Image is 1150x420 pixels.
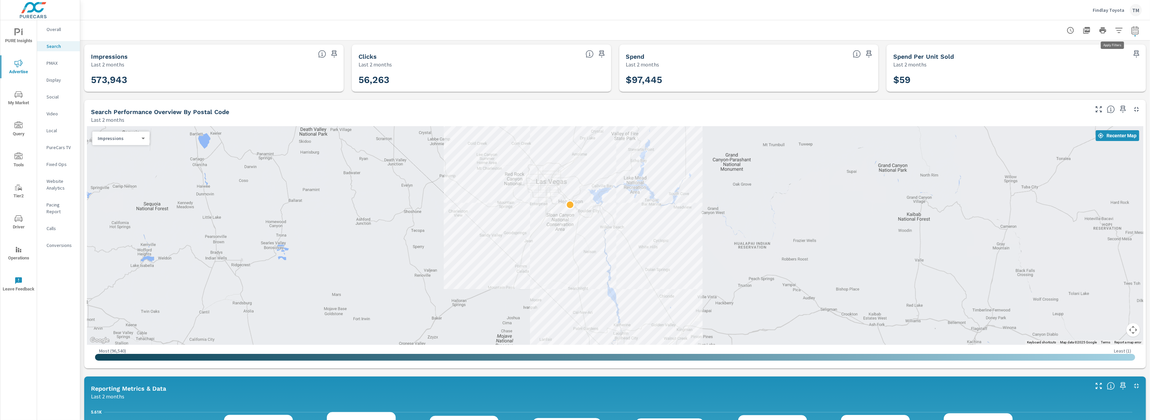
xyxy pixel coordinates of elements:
[586,50,594,58] span: The number of times an ad was clicked by a consumer.
[1060,340,1097,344] span: Map data ©2025 Google
[359,60,392,68] p: Last 2 months
[864,49,874,59] span: Save this to your personalized report
[37,159,80,169] div: Fixed Ops
[46,225,74,232] p: Calls
[99,348,126,354] p: Most ( 96,540 )
[893,60,927,68] p: Last 2 months
[1093,7,1124,13] p: Findlay Toyota
[91,392,124,400] p: Last 2 months
[359,53,377,60] h5: Clicks
[37,240,80,250] div: Conversions
[2,28,35,45] span: PURE Insights
[1096,130,1139,141] button: Recenter Map
[46,110,74,117] p: Video
[98,135,139,141] p: Impressions
[1027,340,1056,345] button: Keyboard shortcuts
[46,178,74,191] p: Website Analytics
[1128,24,1142,37] button: Select Date Range
[1130,4,1142,16] div: TM
[893,53,954,60] h5: Spend Per Unit Sold
[37,223,80,233] div: Calls
[37,176,80,193] div: Website Analytics
[1114,348,1131,354] p: Least ( 1 )
[91,74,337,86] h3: 573,943
[1131,104,1142,115] button: Minimize Widget
[46,161,74,168] p: Fixed Ops
[37,109,80,119] div: Video
[1107,105,1115,113] span: Understand Search performance data by postal code. Individual postal codes can be selected and ex...
[37,142,80,152] div: PureCars TV
[626,60,659,68] p: Last 2 months
[893,74,1139,86] h3: $59
[1118,104,1128,115] span: Save this to your personalized report
[0,20,37,300] div: nav menu
[359,74,604,86] h3: 56,263
[1131,49,1142,59] span: Save this to your personalized report
[2,59,35,76] span: Advertise
[91,116,124,124] p: Last 2 months
[37,24,80,34] div: Overall
[92,135,144,142] div: Impressions
[46,77,74,83] p: Display
[329,49,340,59] span: Save this to your personalized report
[46,26,74,33] p: Overall
[46,144,74,151] p: PureCars TV
[1107,382,1115,390] span: Understand Search data over time and see how metrics compare to each other.
[89,336,111,345] a: Open this area in Google Maps (opens a new window)
[37,125,80,136] div: Local
[1080,24,1093,37] button: "Export Report to PDF"
[37,75,80,85] div: Display
[46,43,74,50] p: Search
[91,60,124,68] p: Last 2 months
[626,74,872,86] h3: $97,445
[46,242,74,249] p: Conversions
[318,50,326,58] span: The number of times an ad was shown on your behalf.
[626,53,645,60] h5: Spend
[1093,381,1104,391] button: Make Fullscreen
[46,127,74,134] p: Local
[46,60,74,66] p: PMAX
[89,336,111,345] img: Google
[37,92,80,102] div: Social
[91,53,128,60] h5: Impressions
[596,49,607,59] span: Save this to your personalized report
[46,201,74,215] p: Pacing Report
[37,58,80,68] div: PMAX
[1093,104,1104,115] button: Make Fullscreen
[853,50,861,58] span: The amount of money spent on advertising during the period.
[2,277,35,293] span: Leave Feedback
[2,184,35,200] span: Tier2
[91,410,102,415] text: 5.61K
[37,200,80,217] div: Pacing Report
[1101,340,1110,344] a: Terms (opens in new tab)
[1098,133,1137,139] span: Recenter Map
[91,108,229,115] h5: Search Performance Overview By Postal Code
[46,93,74,100] p: Social
[1131,381,1142,391] button: Minimize Widget
[2,246,35,262] span: Operations
[2,152,35,169] span: Tools
[1096,24,1110,37] button: Print Report
[1126,323,1140,337] button: Map camera controls
[2,215,35,231] span: Driver
[1118,381,1128,391] span: Save this to your personalized report
[91,385,166,392] h5: Reporting Metrics & Data
[37,41,80,51] div: Search
[2,121,35,138] span: Query
[1114,340,1141,344] a: Report a map error
[2,90,35,107] span: My Market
